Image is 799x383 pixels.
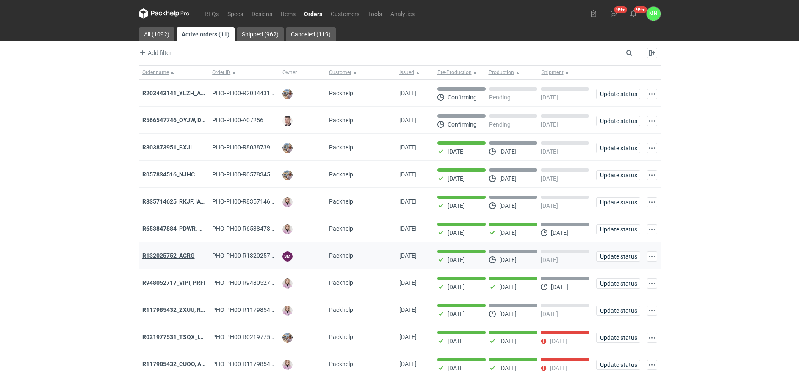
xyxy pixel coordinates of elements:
p: [DATE] [541,311,558,317]
strong: R132025752_ACRG [142,252,195,259]
span: Issued [399,69,414,76]
img: Klaudia Wiśniewska [282,278,293,289]
p: [DATE] [551,284,568,290]
a: Analytics [386,8,419,19]
button: Actions [647,306,657,316]
p: [DATE] [541,148,558,155]
a: R203443141_YLZH_AHYW [142,90,214,96]
button: Customer [326,66,396,79]
span: Order name [142,69,169,76]
span: 05/09/2025 [399,306,417,313]
a: Customers [326,8,364,19]
p: [DATE] [448,338,465,344]
button: Actions [647,251,657,262]
a: R566547746_OYJW, DJBN, [PERSON_NAME], [PERSON_NAME], OYBW, UUIL [142,117,343,124]
button: Issued [396,66,434,79]
a: R835714625_RKJF, IAVU, SFPF, TXLA [142,198,241,205]
button: 99+ [607,7,620,20]
img: Michał Palasek [282,143,293,153]
p: [DATE] [448,311,465,317]
svg: Packhelp Pro [139,8,190,19]
button: Update status [596,333,640,343]
button: Actions [647,116,657,126]
span: PHO-PH00-A07256 [212,117,263,124]
span: 23/09/2025 [399,90,417,96]
span: Shipment [542,69,564,76]
button: 99+ [627,7,640,20]
p: [DATE] [499,338,517,344]
a: R117985432_CUOO, AZGB, OQAV [142,361,231,367]
a: R948052717_VIPI, PRFI [142,279,205,286]
span: Update status [600,362,636,368]
a: R021977531_TSQX_IDUW [142,333,212,340]
button: Update status [596,197,640,207]
span: PHO-PH00-R132025752_ACRG [212,252,295,259]
button: Order name [139,66,209,79]
button: Actions [647,197,657,207]
button: Update status [596,89,640,99]
span: PHO-PH00-R021977531_TSQX_IDUW [212,333,311,340]
a: Active orders (11) [177,27,235,41]
button: Update status [596,170,640,180]
p: Pending [489,121,511,128]
p: [DATE] [550,365,567,372]
span: Packhelp [329,333,353,340]
p: [DATE] [541,121,558,128]
span: Packhelp [329,306,353,313]
span: PHO-PH00-R835714625_RKJF,-IAVU,-SFPF,-TXLA [212,198,342,205]
span: 10/09/2025 [399,279,417,286]
a: R653847884_PDWR, OHJS, IVNK [142,225,230,232]
span: PHO-PH00-R117985432_ZXUU,-RNMV,-VLQR [212,306,332,313]
span: Update status [600,199,636,205]
span: Packhelp [329,117,353,124]
p: Confirming [448,94,477,101]
span: Update status [600,335,636,341]
span: Packhelp [329,144,353,151]
p: [DATE] [541,202,558,209]
button: Actions [647,333,657,343]
span: Update status [600,308,636,314]
img: Klaudia Wiśniewska [282,224,293,234]
span: 11/09/2025 [399,252,417,259]
button: Update status [596,306,640,316]
span: Update status [600,226,636,232]
span: PHO-PH00-R948052717_VIPI,-PRFI [212,279,306,286]
span: Pre-Production [437,69,472,76]
p: [DATE] [448,365,465,372]
p: [DATE] [541,175,558,182]
strong: R803873951_BXJI [142,144,192,151]
span: PHO-PH00-R203443141_YLZH_AHYW [212,90,313,96]
a: Orders [300,8,326,19]
button: Add filter [137,48,172,58]
p: [DATE] [499,175,517,182]
button: Actions [647,224,657,234]
span: Packhelp [329,279,353,286]
strong: R566547746_OYJW, DJBN, GRPP, KNRI, OYBW, UUIL [142,117,343,124]
span: 30/06/2025 [399,361,417,367]
span: Packhelp [329,252,353,259]
p: [DATE] [448,256,465,263]
a: Shipped (962) [237,27,284,41]
p: [DATE] [541,94,558,101]
img: Klaudia Wiśniewska [282,306,293,316]
span: 18/09/2025 [399,144,417,151]
span: Update status [600,253,636,259]
img: Maciej Sikora [282,116,293,126]
span: 11/09/2025 [399,225,417,232]
a: Items [276,8,300,19]
p: Pending [489,94,511,101]
div: Małgorzata Nowotna [647,7,661,21]
span: Update status [600,281,636,287]
button: Update status [596,224,640,234]
button: Update status [596,360,640,370]
button: Production [487,66,540,79]
p: [DATE] [499,284,517,290]
strong: R057834516_NJHC [142,171,195,178]
button: Actions [647,170,657,180]
button: Update status [596,278,640,289]
p: [DATE] [541,256,558,263]
p: [DATE] [448,202,465,209]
